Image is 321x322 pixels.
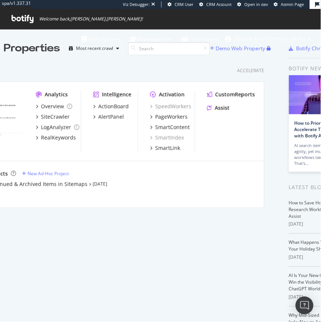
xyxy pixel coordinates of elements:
[39,16,143,22] span: Welcome back, [PERSON_NAME].[PERSON_NAME] !
[234,36,305,42] span: colin.reid
[296,297,314,315] div: Open Intercom Messenger
[150,124,190,131] a: SmartContent
[98,103,129,110] div: ActionBoard
[238,1,268,7] a: Open in dev
[150,144,180,152] a: SmartLink
[150,113,188,121] a: PageWorkers
[199,1,232,7] a: CRM Account
[129,29,173,49] a: Knowledge Base
[36,134,76,141] a: RealKeywords
[159,91,185,98] div: Activation
[155,144,180,152] div: SmartLink
[181,29,219,49] a: Organizations
[207,91,255,98] a: CustomReports
[45,91,68,98] div: Analytics
[245,1,268,7] span: Open in dev
[175,1,194,7] span: CRM User
[76,46,113,51] div: Most recent crawl
[36,103,72,110] a: Overview
[93,113,124,121] a: AlertPanel
[168,1,194,7] a: CRM User
[102,91,131,98] div: Intelligence
[28,170,69,177] div: New Ad-Hoc Project
[41,124,71,131] div: LogAnalyzer
[219,33,317,45] button: [PERSON_NAME].[PERSON_NAME]
[36,124,79,131] a: LogAnalyzer
[123,1,150,7] div: Viz Debugger:
[150,103,191,110] a: SpeedWorkers
[129,35,173,43] div: Knowledge Base
[22,170,69,177] a: New Ad-Hoc Project
[36,113,70,121] a: SiteCrawler
[237,67,264,74] div: Accelerate
[98,113,124,121] div: AlertPanel
[215,104,230,112] div: Assist
[215,91,255,98] div: CustomReports
[181,35,219,43] div: Organizations
[155,124,190,131] div: SmartContent
[41,103,64,110] div: Overview
[93,181,107,187] a: [DATE]
[281,1,304,7] span: Admin Page
[206,1,232,7] span: CRM Account
[274,1,304,7] a: Admin Page
[150,134,184,141] a: SmartIndex
[207,104,230,112] a: Assist
[210,45,267,51] a: Demo Web Property
[82,29,121,49] a: Botify Academy
[41,134,76,141] div: RealKeywords
[41,113,70,121] div: SiteCrawler
[93,103,129,110] a: ActionBoard
[82,35,121,43] div: Botify Academy
[155,113,188,121] div: PageWorkers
